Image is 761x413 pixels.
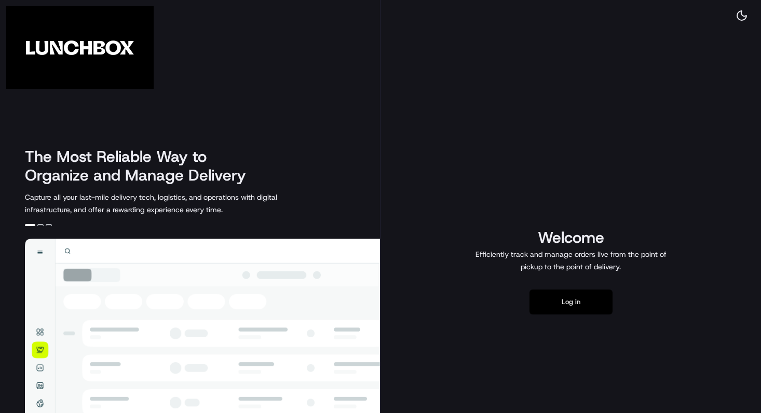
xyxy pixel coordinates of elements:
p: Efficiently track and manage orders live from the point of pickup to the point of delivery. [471,248,671,273]
p: Capture all your last-mile delivery tech, logistics, and operations with digital infrastructure, ... [25,191,324,216]
button: Log in [529,290,613,314]
h1: Welcome [471,227,671,248]
h2: The Most Reliable Way to Organize and Manage Delivery [25,147,257,185]
img: Company Logo [6,6,154,89]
